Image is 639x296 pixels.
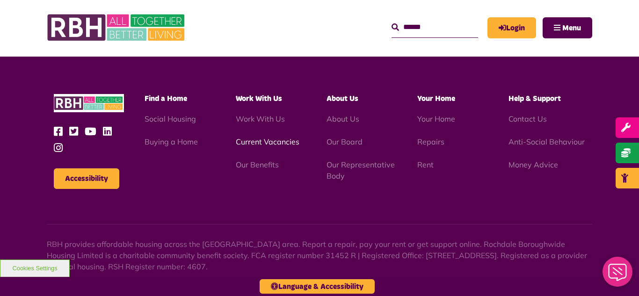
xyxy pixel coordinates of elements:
a: Social Housing - open in a new tab [145,114,196,123]
span: About Us [327,95,358,102]
a: Repairs [417,137,444,146]
a: Contact Us [508,114,547,123]
span: Find a Home [145,95,187,102]
a: Rent [417,160,434,169]
iframe: Netcall Web Assistant for live chat [597,254,639,296]
a: Work With Us [236,114,285,123]
button: Accessibility [54,168,119,189]
img: RBH [54,94,124,112]
button: Language & Accessibility [260,279,375,294]
a: Current Vacancies [236,137,299,146]
a: About Us [327,114,359,123]
p: RBH provides affordable housing across the [GEOGRAPHIC_DATA] area. Report a repair, pay your rent... [47,238,592,272]
input: Search [392,17,478,37]
a: Your Home [417,114,455,123]
a: Anti-Social Behaviour [508,137,585,146]
a: Money Advice [508,160,558,169]
span: Menu [562,24,581,32]
span: Help & Support [508,95,561,102]
img: RBH [47,9,187,46]
a: Buying a Home [145,137,198,146]
span: Your Home [417,95,455,102]
a: Our Representative Body [327,160,395,180]
a: MyRBH [487,17,536,38]
a: Our Board [327,137,363,146]
button: Navigation [543,17,592,38]
span: Work With Us [236,95,282,102]
a: Our Benefits [236,160,279,169]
